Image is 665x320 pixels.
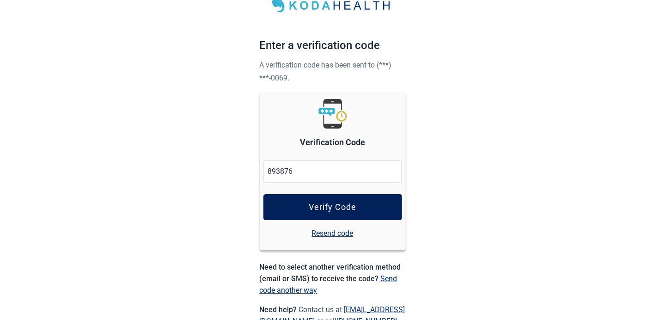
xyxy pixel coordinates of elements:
[263,160,402,183] input: Enter Code Here
[300,136,365,149] label: Verification Code
[309,203,356,212] div: Verify Code
[260,61,392,82] span: A verification code has been sent to (***) ***-0069.
[260,263,401,283] span: Need to select another verification method (email or SMS) to receive the code?
[263,194,402,220] button: Verify Code
[260,305,299,314] span: Need help?
[312,228,354,239] a: Resend code
[260,37,406,58] h1: Enter a verification code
